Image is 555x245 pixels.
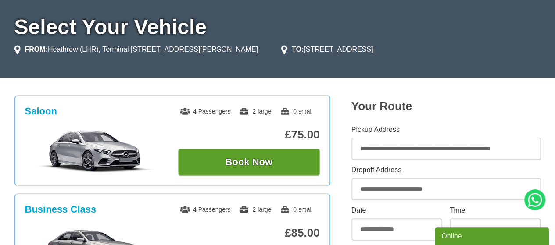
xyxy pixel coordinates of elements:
label: Time [450,207,541,214]
h2: Your Route [351,99,541,113]
button: Book Now [178,149,320,176]
h3: Business Class [25,204,97,215]
li: [STREET_ADDRESS] [281,44,373,55]
strong: FROM: [25,46,48,53]
label: Date [351,207,442,214]
h1: Select Your Vehicle [14,17,541,38]
p: £85.00 [178,226,320,240]
span: 2 large [239,108,271,115]
span: 0 small [280,206,312,213]
h3: Saloon [25,106,57,117]
span: 2 large [239,206,271,213]
span: 4 Passengers [180,206,231,213]
iframe: chat widget [435,226,551,245]
span: 4 Passengers [180,108,231,115]
p: £75.00 [178,128,320,142]
span: 0 small [280,108,312,115]
strong: TO: [292,46,304,53]
li: Heathrow (LHR), Terminal [STREET_ADDRESS][PERSON_NAME] [14,44,258,55]
label: Dropoff Address [351,167,541,174]
img: Saloon [29,129,161,173]
label: Pickup Address [351,126,541,133]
